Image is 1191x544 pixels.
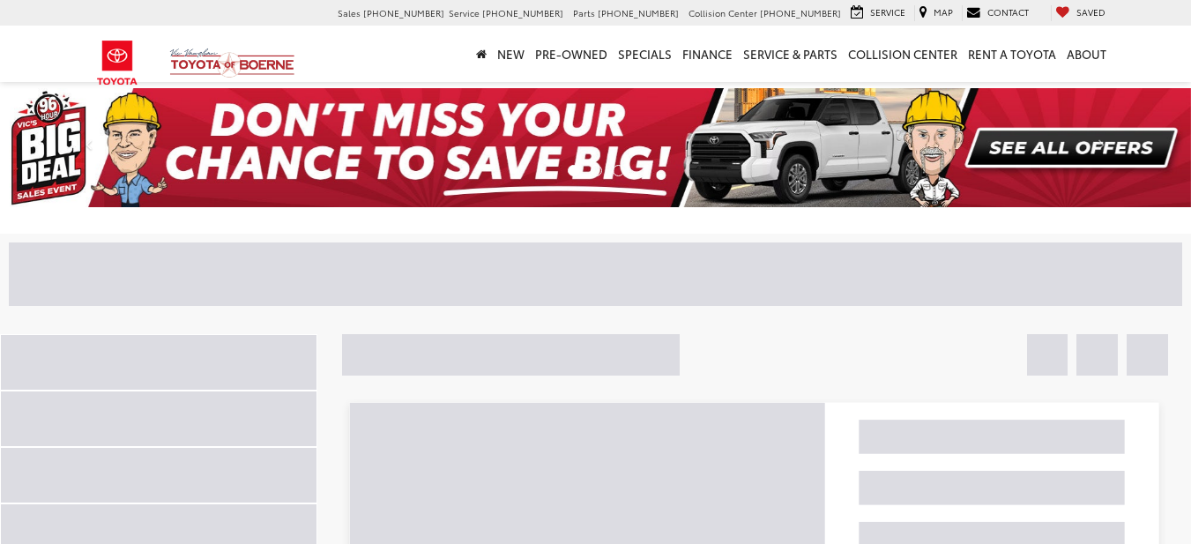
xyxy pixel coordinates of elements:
a: New [492,26,530,82]
a: Specials [613,26,677,82]
a: Collision Center [843,26,963,82]
a: My Saved Vehicles [1051,5,1110,21]
a: About [1061,26,1112,82]
img: Toyota [85,34,151,92]
a: Map [914,5,957,21]
span: [PHONE_NUMBER] [482,6,563,19]
span: [PHONE_NUMBER] [760,6,841,19]
a: Pre-Owned [530,26,613,82]
span: Service [449,6,480,19]
span: Collision Center [689,6,757,19]
span: [PHONE_NUMBER] [598,6,679,19]
span: Service [870,5,905,19]
span: Sales [338,6,361,19]
a: Rent a Toyota [963,26,1061,82]
span: [PHONE_NUMBER] [363,6,444,19]
img: Vic Vaughan Toyota of Boerne [169,48,295,78]
a: Contact [962,5,1033,21]
span: Saved [1076,5,1105,19]
span: Contact [987,5,1029,19]
a: Finance [677,26,738,82]
a: Service [846,5,910,21]
span: Map [934,5,953,19]
span: Parts [573,6,595,19]
a: Service & Parts: Opens in a new tab [738,26,843,82]
a: Home [471,26,492,82]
